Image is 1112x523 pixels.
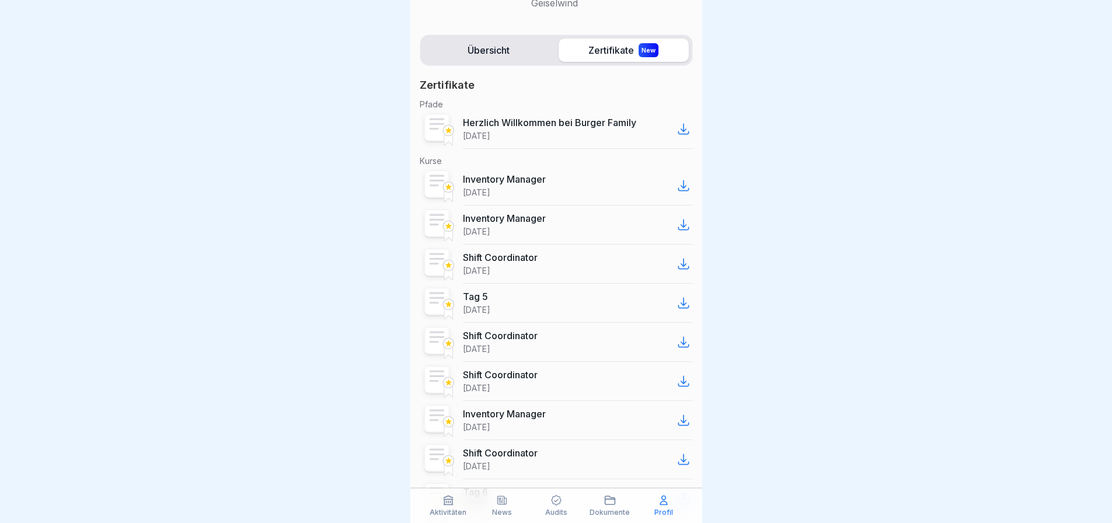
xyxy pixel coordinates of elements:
[463,486,488,498] p: Tag 6
[463,305,490,315] p: [DATE]
[463,187,490,198] p: [DATE]
[463,117,636,128] p: Herzlich Willkommen bei Burger Family
[463,291,488,302] p: Tag 5
[463,447,538,459] p: Shift Coordinator
[545,508,567,517] p: Audits
[463,383,490,393] p: [DATE]
[463,266,490,276] p: [DATE]
[463,408,546,420] p: Inventory Manager
[420,156,693,166] p: Kurse
[463,330,538,341] p: Shift Coordinator
[654,508,673,517] p: Profil
[492,508,512,517] p: News
[424,39,554,62] label: Übersicht
[463,369,538,381] p: Shift Coordinator
[420,99,693,110] p: Pfade
[463,252,538,263] p: Shift Coordinator
[463,212,546,224] p: Inventory Manager
[420,78,475,92] p: Zertifikate
[463,461,490,472] p: [DATE]
[463,173,546,185] p: Inventory Manager
[463,226,490,237] p: [DATE]
[590,508,630,517] p: Dokumente
[639,43,658,57] div: New
[463,422,490,433] p: [DATE]
[430,508,466,517] p: Aktivitäten
[463,344,490,354] p: [DATE]
[559,39,689,62] label: Zertifikate
[463,131,490,141] p: [DATE]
